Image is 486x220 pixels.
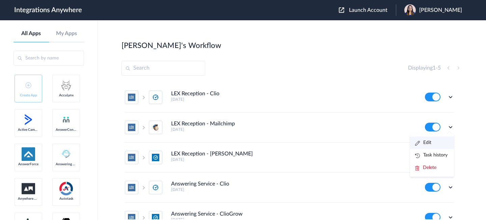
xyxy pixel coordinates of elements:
[171,151,253,157] h4: LEX Reception - [PERSON_NAME]
[59,78,73,92] img: acculynx-logo.svg
[22,183,35,194] img: aww.png
[13,51,84,66] input: Search by name
[415,140,431,145] a: Edit
[171,127,416,132] h5: [DATE]
[171,121,235,127] h4: LEX Reception - Mailchimp
[25,82,31,88] img: add-icon.svg
[122,41,221,50] h2: [PERSON_NAME]'s Workflow
[171,97,416,102] h5: [DATE]
[62,116,70,124] img: answerconnect-logo.svg
[339,7,344,13] img: launch-acct-icon.svg
[18,197,39,201] span: Anywhere Works
[171,211,243,217] h4: Answering Service - ClioGrow
[349,7,387,13] span: Launch Account
[49,30,84,37] a: My Apps
[122,61,205,76] input: Search
[415,153,448,157] a: Task history
[22,147,35,161] img: af-app-logo.svg
[22,113,35,126] img: active-campaign-logo.svg
[171,181,229,187] h4: Answering Service - Clio
[56,93,77,97] span: AccuLynx
[59,147,73,161] img: Answering_service.png
[171,157,416,162] h5: [DATE]
[433,65,436,71] span: 1
[13,30,49,37] a: All Apps
[18,162,39,166] span: AnswerForce
[59,182,73,195] img: autotask.png
[438,65,441,71] span: 5
[404,4,416,16] img: 2af217df-18b2-4e4c-9b32-498ee3b53f90.jpeg
[18,93,39,97] span: Create App
[339,7,396,14] button: Launch Account
[14,6,82,14] h1: Integrations Anywhere
[56,128,77,132] span: AnswerConnect
[56,162,77,166] span: Answering Service
[56,197,77,201] span: Autotask
[18,128,39,132] span: Active Campaign
[423,165,436,170] span: Delete
[408,65,441,71] h4: Displaying -
[171,187,416,192] h5: [DATE]
[419,7,462,14] span: [PERSON_NAME]
[171,91,219,97] h4: LEX Reception - Clio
